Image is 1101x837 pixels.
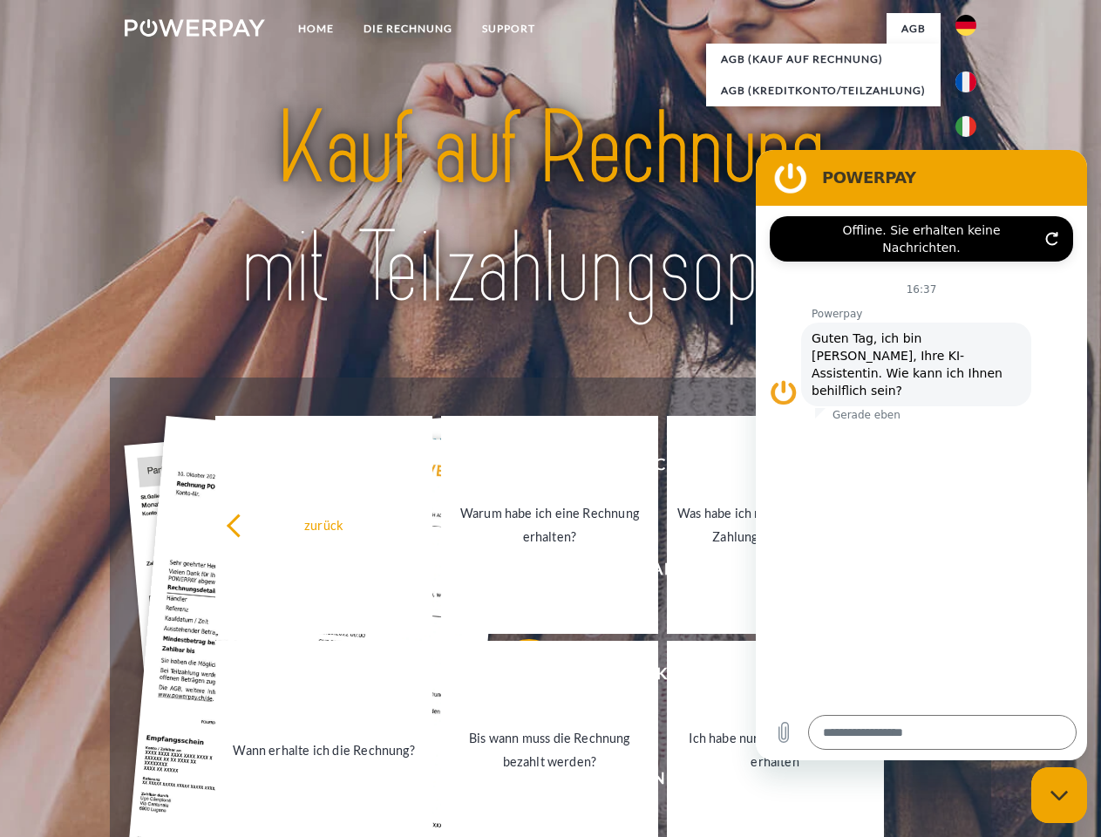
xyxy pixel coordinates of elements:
[955,71,976,92] img: fr
[452,726,648,773] div: Bis wann muss die Rechnung bezahlt werden?
[167,84,934,334] img: title-powerpay_de.svg
[677,501,873,548] div: Was habe ich noch offen, ist meine Zahlung eingegangen?
[706,75,941,106] a: AGB (Kreditkonto/Teilzahlung)
[706,44,941,75] a: AGB (Kauf auf Rechnung)
[667,416,884,634] a: Was habe ich noch offen, ist meine Zahlung eingegangen?
[1031,767,1087,823] iframe: Schaltfläche zum Öffnen des Messaging-Fensters; Konversation läuft
[452,501,648,548] div: Warum habe ich eine Rechnung erhalten?
[756,150,1087,760] iframe: Messaging-Fenster
[887,13,941,44] a: agb
[677,726,873,773] div: Ich habe nur eine Teillieferung erhalten
[467,13,550,44] a: SUPPORT
[955,116,976,137] img: it
[226,738,422,761] div: Wann erhalte ich die Rechnung?
[125,19,265,37] img: logo-powerpay-white.svg
[349,13,467,44] a: DIE RECHNUNG
[955,15,976,36] img: de
[283,13,349,44] a: Home
[226,513,422,536] div: zurück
